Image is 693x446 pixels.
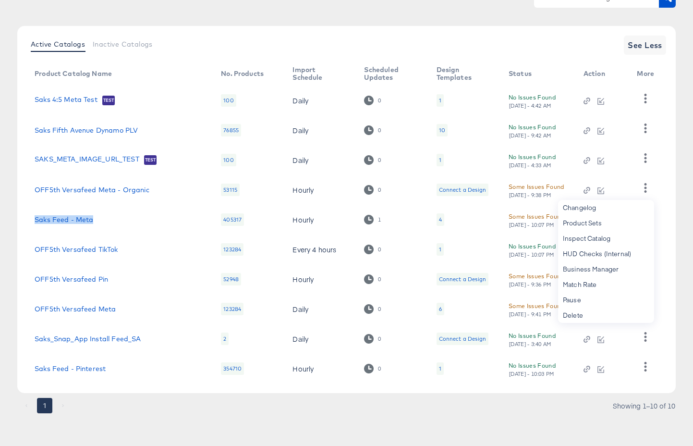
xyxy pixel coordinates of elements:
[102,97,115,104] span: Test
[377,335,381,342] div: 0
[364,66,417,81] div: Scheduled Updates
[509,311,552,318] div: [DATE] - 9:41 PM
[558,308,654,323] div: Delete
[35,216,93,223] a: Saks Feed - Meta
[558,200,654,215] div: Changelog
[221,333,229,345] div: 2
[37,398,52,413] button: page 1
[221,70,264,77] div: No. Products
[285,175,356,205] td: Hourly
[509,182,564,192] div: Some Issues Found
[285,264,356,294] td: Hourly
[439,97,441,104] div: 1
[285,115,356,145] td: Daily
[437,184,488,196] div: Connect a Design
[292,66,345,81] div: Import Schedule
[509,271,564,281] div: Some Issues Found
[285,354,356,384] td: Hourly
[377,127,381,134] div: 0
[364,185,381,194] div: 0
[35,70,112,77] div: Product Catalog Name
[437,213,444,226] div: 4
[364,364,381,373] div: 0
[509,301,564,311] div: Some Issues Found
[558,261,654,277] div: Business Manager
[377,216,381,223] div: 1
[439,305,442,313] div: 6
[439,126,445,134] div: 10
[364,304,381,313] div: 0
[377,246,381,253] div: 0
[437,362,444,375] div: 1
[576,62,630,86] th: Action
[629,62,666,86] th: More
[439,275,486,283] div: Connect a Design
[221,303,243,315] div: 123284
[364,155,381,164] div: 0
[509,192,552,198] div: [DATE] - 9:38 PM
[439,246,441,253] div: 1
[35,275,108,283] a: OFF5th Versafeed Pin
[439,186,486,194] div: Connect a Design
[437,333,488,345] div: Connect a Design
[364,245,381,254] div: 0
[377,276,381,283] div: 0
[364,125,381,135] div: 0
[439,335,486,343] div: Connect a Design
[628,38,662,52] span: See Less
[439,216,442,223] div: 4
[509,211,564,222] div: Some Issues Found
[35,96,97,105] a: Saks 4:5 Meta Test
[35,155,139,165] a: SAKS_META_IMAGE_URL_TEST
[221,94,236,107] div: 100
[35,335,141,343] a: Saks_Snap_App Install Feed_SA
[437,94,444,107] div: 1
[285,324,356,354] td: Daily
[35,305,116,313] a: OFF5th Versafeed Meta
[364,215,381,224] div: 1
[364,334,381,343] div: 0
[439,156,441,164] div: 1
[377,186,381,193] div: 0
[509,211,564,228] button: Some Issues Found[DATE] - 10:07 PM
[437,124,448,136] div: 10
[221,154,236,166] div: 100
[558,246,654,261] div: HUD Checks (Internal)
[364,96,381,105] div: 0
[285,294,356,324] td: Daily
[35,186,149,194] a: OFF5th Versafeed Meta - Organic
[35,246,118,253] a: OFF5th Versafeed TikTok
[509,222,555,228] div: [DATE] - 10:07 PM
[509,271,564,288] button: Some Issues Found[DATE] - 9:36 PM
[437,66,489,81] div: Design Templates
[144,156,157,164] span: Test
[93,40,153,48] span: Inactive Catalogs
[221,273,241,285] div: 52948
[437,154,444,166] div: 1
[285,86,356,115] td: Daily
[31,40,85,48] span: Active Catalogs
[558,292,654,308] div: Pause
[509,301,564,318] button: Some Issues Found[DATE] - 9:41 PM
[558,215,654,231] div: Product Sets
[439,365,441,372] div: 1
[221,124,241,136] div: 76855
[558,277,654,292] div: Match Rate
[377,157,381,163] div: 0
[285,205,356,235] td: Hourly
[377,365,381,372] div: 0
[437,243,444,256] div: 1
[437,303,444,315] div: 6
[509,281,552,288] div: [DATE] - 9:36 PM
[285,145,356,175] td: Daily
[558,231,654,246] div: Inspect Catalog
[35,126,138,134] a: Saks Fifth Avenue Dynamo PLV
[364,274,381,284] div: 0
[501,62,576,86] th: Status
[624,36,666,55] button: See Less
[612,402,676,409] div: Showing 1–10 of 10
[35,365,106,372] a: Saks Feed - Pinterest
[437,273,488,285] div: Connect a Design
[377,306,381,312] div: 0
[221,184,240,196] div: 53115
